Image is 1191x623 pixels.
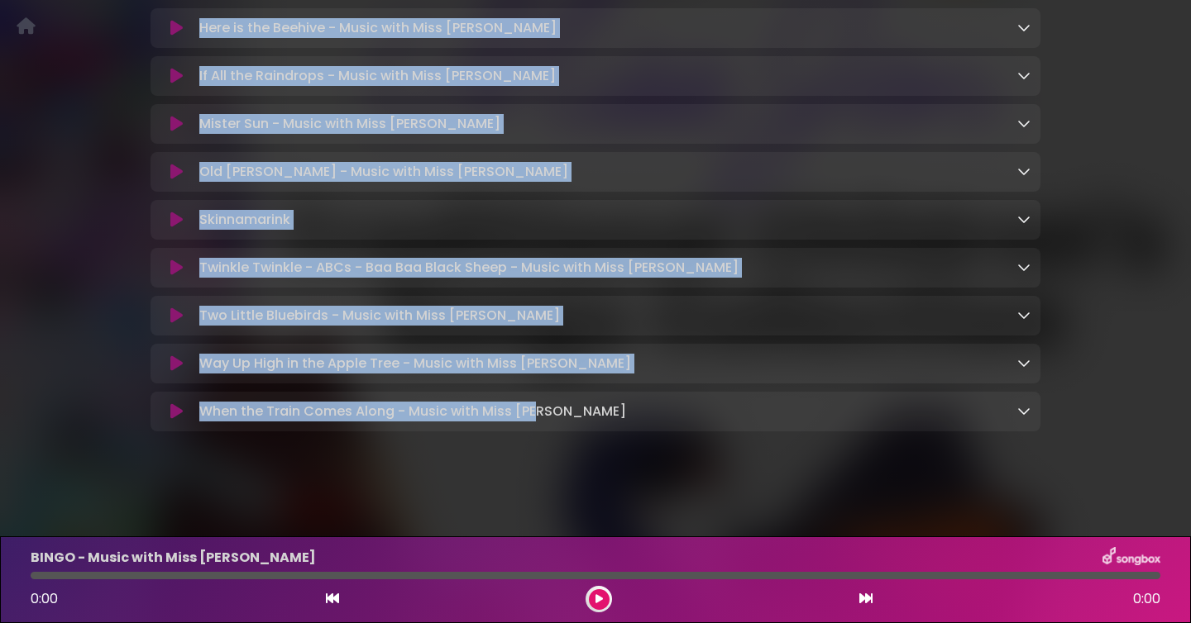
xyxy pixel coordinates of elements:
[199,354,631,373] p: Way Up High in the Apple Tree - Music with Miss [PERSON_NAME]
[199,306,560,326] p: Two Little Bluebirds - Music with Miss [PERSON_NAME]
[199,402,626,421] p: When the Train Comes Along - Music with Miss [PERSON_NAME]
[199,114,500,134] p: Mister Sun - Music with Miss [PERSON_NAME]
[199,162,568,182] p: Old [PERSON_NAME] - Music with Miss [PERSON_NAME]
[199,66,556,86] p: If All the Raindrops - Music with Miss [PERSON_NAME]
[199,258,739,278] p: Twinkle Twinkle - ABCs - Baa Baa Black Sheep - Music with Miss [PERSON_NAME]
[199,18,557,38] p: Here is the Beehive - Music with Miss [PERSON_NAME]
[199,210,290,230] p: Skinnamarink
